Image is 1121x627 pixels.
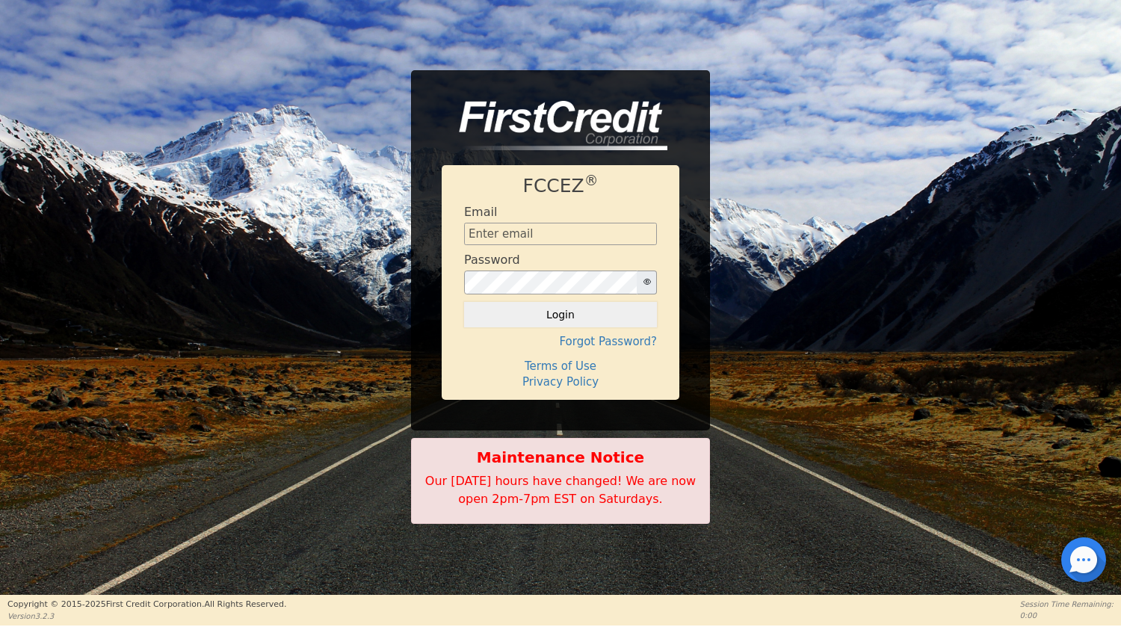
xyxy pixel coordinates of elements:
h4: Terms of Use [464,359,657,373]
p: Session Time Remaining: [1020,599,1114,610]
h4: Email [464,205,497,219]
button: Login [464,302,657,327]
p: Copyright © 2015- 2025 First Credit Corporation. [7,599,286,611]
span: All Rights Reserved. [204,599,286,609]
h4: Forgot Password? [464,335,657,348]
span: Our [DATE] hours have changed! We are now open 2pm-7pm EST on Saturdays. [425,474,696,506]
h1: FCCEZ [464,175,657,197]
img: logo-CMu_cnol.png [442,101,667,150]
p: Version 3.2.3 [7,611,286,622]
sup: ® [584,173,599,188]
h4: Privacy Policy [464,375,657,389]
b: Maintenance Notice [419,446,702,469]
p: 0:00 [1020,610,1114,621]
input: Enter email [464,223,657,245]
h4: Password [464,253,520,267]
input: password [464,271,637,294]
